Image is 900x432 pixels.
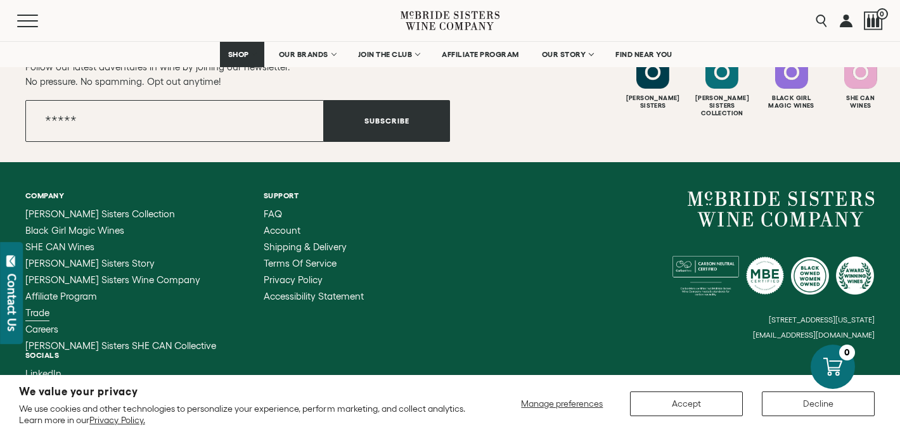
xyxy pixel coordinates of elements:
[25,242,216,252] a: SHE CAN Wines
[25,291,216,302] a: Affiliate Program
[25,275,216,285] a: McBride Sisters Wine Company
[839,345,855,360] div: 0
[25,341,216,351] a: McBride Sisters SHE CAN Collective
[25,274,200,285] span: [PERSON_NAME] Sisters Wine Company
[264,258,364,269] a: Terms of Service
[264,209,364,219] a: FAQ
[279,50,328,59] span: OUR BRANDS
[542,50,586,59] span: OUR STORY
[220,42,264,67] a: SHOP
[19,386,470,397] h2: We value your privacy
[25,291,97,302] span: Affiliate Program
[264,275,364,285] a: Privacy Policy
[688,191,875,227] a: McBride Sisters Wine Company
[615,50,672,59] span: FIND NEAR YOU
[264,225,300,236] span: Account
[620,94,686,110] div: [PERSON_NAME] Sisters
[759,94,825,110] div: Black Girl Magic Wines
[264,208,282,219] span: FAQ
[521,398,603,409] span: Manage preferences
[89,415,145,425] a: Privacy Policy.
[434,42,527,67] a: AFFILIATE PROGRAM
[264,226,364,236] a: Account
[25,60,450,89] p: Follow our latest adventures in wine by joining our newsletter. No pressure. No spamming. Opt out...
[358,50,413,59] span: JOIN THE CLUB
[25,324,58,334] span: Careers
[19,403,470,426] p: We use cookies and other technologies to personalize your experience, perform marketing, and coll...
[264,291,364,302] span: Accessibility Statement
[25,241,94,252] span: SHE CAN Wines
[25,225,124,236] span: Black Girl Magic Wines
[25,226,216,236] a: Black Girl Magic Wines
[25,324,216,334] a: Careers
[607,42,681,67] a: FIND NEAR YOU
[513,391,611,416] button: Manage preferences
[264,291,364,302] a: Accessibility Statement
[264,258,337,269] span: Terms of Service
[828,56,894,110] a: Follow SHE CAN Wines on Instagram She CanWines
[264,274,323,285] span: Privacy Policy
[25,208,175,219] span: [PERSON_NAME] Sisters Collection
[689,94,755,117] div: [PERSON_NAME] Sisters Collection
[25,369,70,379] a: LinkedIn
[753,331,875,340] small: [EMAIL_ADDRESS][DOMAIN_NAME]
[6,274,18,331] div: Contact Us
[25,258,155,269] span: [PERSON_NAME] Sisters Story
[25,308,216,318] a: Trade
[324,100,450,142] button: Subscribe
[25,368,61,379] span: LinkedIn
[442,50,519,59] span: AFFILIATE PROGRAM
[228,50,250,59] span: SHOP
[25,307,49,318] span: Trade
[534,42,601,67] a: OUR STORY
[25,100,324,142] input: Email
[264,242,364,252] a: Shipping & Delivery
[264,241,347,252] span: Shipping & Delivery
[828,94,894,110] div: She Can Wines
[350,42,428,67] a: JOIN THE CLUB
[630,391,743,416] button: Accept
[17,15,63,27] button: Mobile Menu Trigger
[25,340,216,351] span: [PERSON_NAME] Sisters SHE CAN Collective
[25,258,216,269] a: McBride Sisters Story
[620,56,686,110] a: Follow McBride Sisters on Instagram [PERSON_NAME]Sisters
[877,8,888,20] span: 0
[759,56,825,110] a: Follow Black Girl Magic Wines on Instagram Black GirlMagic Wines
[25,209,216,219] a: McBride Sisters Collection
[769,315,875,324] small: [STREET_ADDRESS][US_STATE]
[271,42,344,67] a: OUR BRANDS
[689,56,755,117] a: Follow McBride Sisters Collection on Instagram [PERSON_NAME] SistersCollection
[762,391,875,416] button: Decline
